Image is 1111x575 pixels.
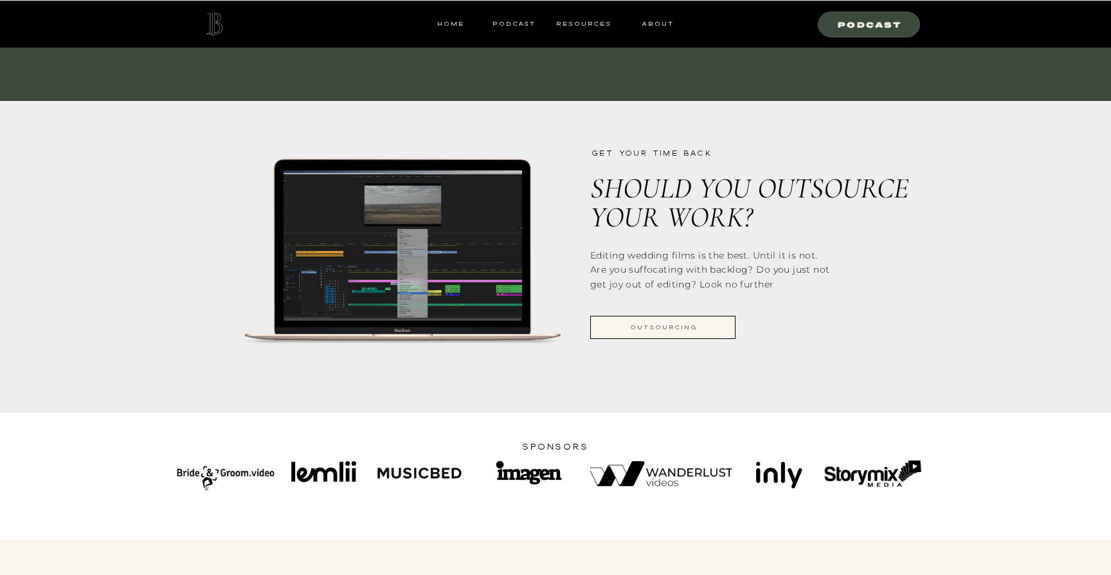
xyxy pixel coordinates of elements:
a: Podcast [826,18,914,30]
p: should you outsource your work? [590,174,910,237]
a: HOME [437,18,464,30]
a: outsourcing [592,322,736,333]
a: ABOUT [641,18,674,30]
p: Editing wedding films is the best. Until it is not. Are you suffocating with backlog? Do you just... [590,248,835,297]
p: get your time back [592,147,836,159]
a: Podcast [489,18,539,30]
a: resources [552,18,611,30]
h1: sponsors [488,439,623,466]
